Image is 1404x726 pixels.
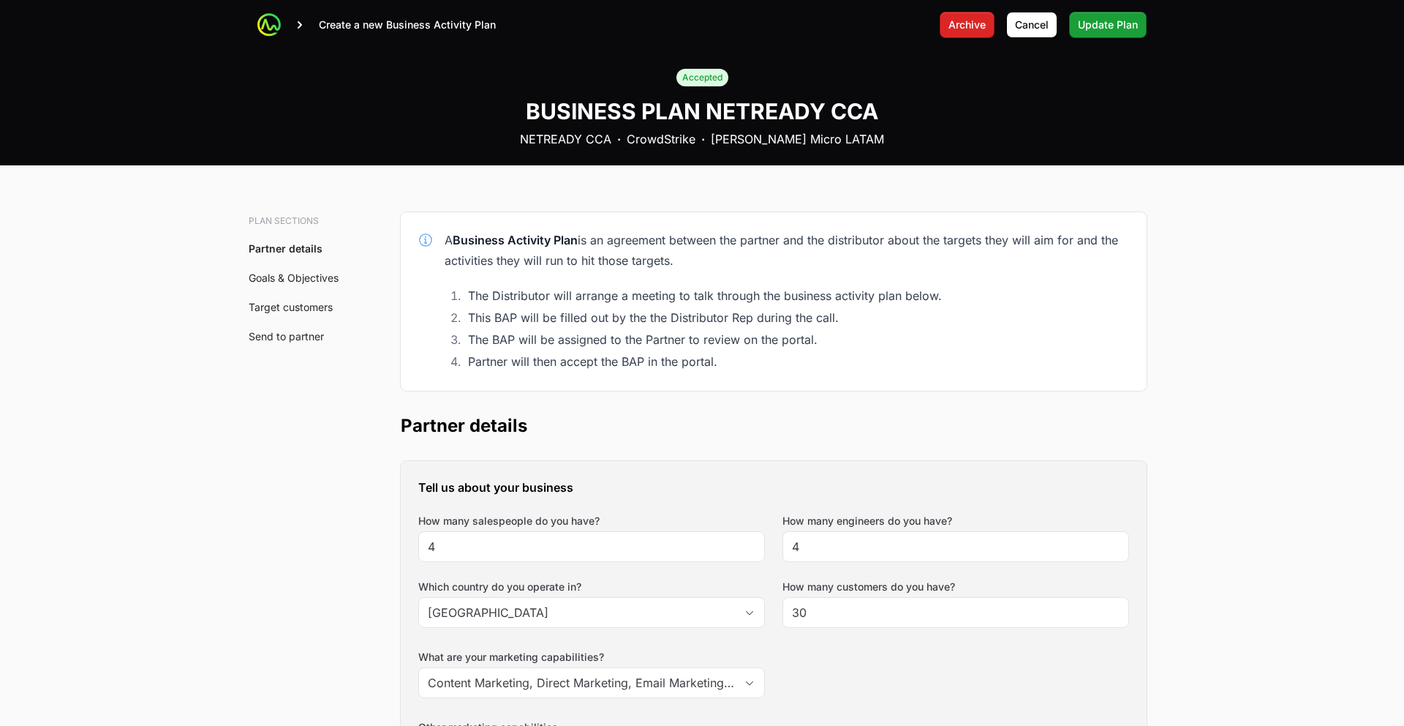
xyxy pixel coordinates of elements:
[520,130,884,148] div: NETREADY CCA CrowdStrike [PERSON_NAME] Micro LATAM
[249,330,324,343] a: Send to partner
[464,285,1129,306] li: The Distributor will arrange a meeting to talk through the business activity plan below.
[1015,16,1049,34] span: Cancel
[940,12,994,38] button: Archive
[526,98,878,124] h1: BUSINESS PLAN NETREADY CCA
[401,414,1147,438] h2: Partner details
[249,215,348,227] h3: Plan sections
[418,514,600,528] label: How many salespeople do you have?
[249,272,339,284] a: Goals & Objectives
[782,580,955,594] label: How many customers do you have?
[249,301,333,313] a: Target customers
[782,514,952,528] label: How many engineers do you have?
[1069,12,1147,38] button: Update Plan
[1078,16,1138,34] span: Update Plan
[249,242,322,255] a: Partner details
[464,307,1129,328] li: This BAP will be filled out by the the Distributor Rep during the call.
[257,13,281,37] img: ActivitySource
[319,18,496,32] p: Create a new Business Activity Plan
[464,351,1129,372] li: Partner will then accept the BAP in the portal.
[418,580,765,594] label: Which country do you operate in?
[617,130,621,148] b: ·
[735,598,764,627] div: Open
[445,230,1129,271] div: A is an agreement between the partner and the distributor about the targets they will aim for and...
[948,16,986,34] span: Archive
[418,479,1129,496] h3: Tell us about your business
[701,130,705,148] b: ·
[464,329,1129,350] li: The BAP will be assigned to the Partner to review on the portal.
[453,233,578,247] strong: Business Activity Plan
[418,650,765,665] label: What are your marketing capabilities?
[1006,12,1057,38] button: Cancel
[735,668,764,697] div: Open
